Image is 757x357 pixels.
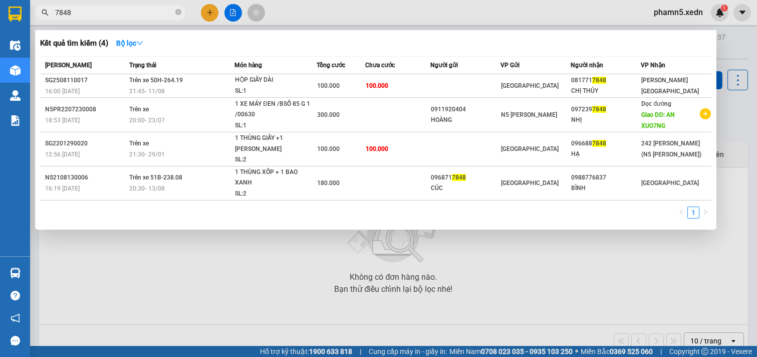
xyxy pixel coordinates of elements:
[235,189,310,200] div: SL: 2
[129,106,149,113] span: Trên xe
[235,99,310,120] div: 1 XE MÁY ĐEN /BSỐ 85 G 1 /00630
[571,172,640,183] div: 0988776837
[571,75,640,86] div: 081771
[45,185,80,192] span: 16:19 [DATE]
[571,183,640,194] div: BÌNH
[235,154,310,165] div: SL: 2
[235,75,310,86] div: HỘP GIẤY DÀI
[129,117,165,124] span: 20:00 - 23/07
[129,174,182,181] span: Trên xe 51B-238.08
[366,82,388,89] span: 100.000
[45,172,126,183] div: NS2108130006
[234,62,262,69] span: Món hàng
[45,104,126,115] div: N5PR2207230008
[431,104,500,115] div: 0911920404
[136,40,143,47] span: down
[431,115,500,125] div: HOÀNG
[45,62,92,69] span: [PERSON_NAME]
[592,106,606,113] span: 7848
[45,117,80,124] span: 18:53 [DATE]
[592,140,606,147] span: 7848
[452,174,466,181] span: 7848
[175,8,181,18] span: close-circle
[11,291,20,300] span: question-circle
[365,62,395,69] span: Chưa cước
[571,138,640,149] div: 096688
[431,183,500,194] div: CÚC
[129,62,156,69] span: Trạng thái
[688,207,699,218] a: 1
[431,172,500,183] div: 096871
[571,104,640,115] div: 097239
[501,180,559,187] span: [GEOGRAPHIC_DATA]
[45,151,80,158] span: 12:56 [DATE]
[678,209,684,215] span: left
[571,149,640,159] div: HẠ
[501,111,557,118] span: N5 [PERSON_NAME]
[675,207,687,219] li: Previous Page
[129,185,165,192] span: 20:30 - 13/08
[10,90,21,101] img: warehouse-icon
[592,77,606,84] span: 7848
[642,140,702,158] span: 242 [PERSON_NAME] (N5 [PERSON_NAME])
[501,82,559,89] span: [GEOGRAPHIC_DATA]
[11,313,20,323] span: notification
[317,82,340,89] span: 100.000
[40,38,108,49] h3: Kết quả tìm kiếm ( 4 )
[42,9,49,16] span: search
[45,75,126,86] div: SG2508110017
[571,115,640,125] div: NHỊ
[10,40,21,51] img: warehouse-icon
[366,145,388,152] span: 100.000
[11,336,20,345] span: message
[10,268,21,278] img: warehouse-icon
[675,207,687,219] button: left
[501,145,559,152] span: [GEOGRAPHIC_DATA]
[699,207,711,219] button: right
[317,62,345,69] span: Tổng cước
[235,120,310,131] div: SL: 1
[129,88,165,95] span: 21:45 - 11/08
[642,111,675,129] span: Giao DĐ: AN XUO7NG
[571,62,603,69] span: Người nhận
[642,77,699,95] span: [PERSON_NAME][GEOGRAPHIC_DATA]
[9,7,22,22] img: logo-vxr
[45,88,80,95] span: 16:00 [DATE]
[129,151,165,158] span: 21:30 - 29/01
[702,209,708,215] span: right
[108,35,151,51] button: Bộ lọcdown
[317,180,340,187] span: 180.000
[700,108,711,119] span: plus-circle
[235,86,310,97] div: SL: 1
[317,145,340,152] span: 100.000
[317,111,340,118] span: 300.000
[571,86,640,96] div: CHỊ THỦY
[55,7,173,18] input: Tìm tên, số ĐT hoặc mã đơn
[116,39,143,47] strong: Bộ lọc
[500,62,520,69] span: VP Gửi
[235,133,310,154] div: 1 THÙNG GIẤY +1 [PERSON_NAME]
[699,207,711,219] li: Next Page
[642,180,699,187] span: [GEOGRAPHIC_DATA]
[235,167,310,189] div: 1 THÙNG XỐP + 1 BAO XANH
[642,100,672,107] span: Dọc đường
[10,65,21,76] img: warehouse-icon
[10,115,21,126] img: solution-icon
[175,9,181,15] span: close-circle
[129,140,149,147] span: Trên xe
[129,77,183,84] span: Trên xe 50H-264.19
[641,62,666,69] span: VP Nhận
[430,62,458,69] span: Người gửi
[687,207,699,219] li: 1
[45,138,126,149] div: SG2201290020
